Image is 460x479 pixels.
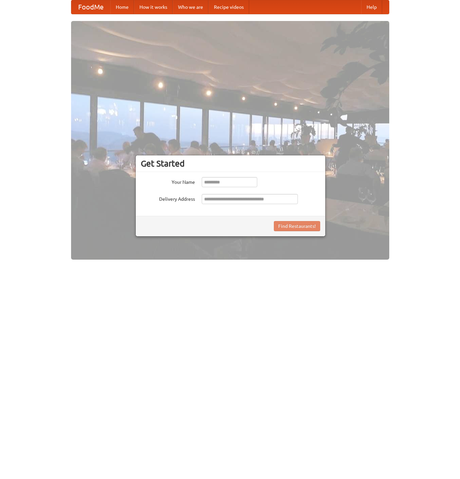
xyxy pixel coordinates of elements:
[141,158,320,169] h3: Get Started
[141,177,195,186] label: Your Name
[134,0,173,14] a: How it works
[110,0,134,14] a: Home
[361,0,382,14] a: Help
[71,0,110,14] a: FoodMe
[173,0,209,14] a: Who we are
[209,0,249,14] a: Recipe videos
[274,221,320,231] button: Find Restaurants!
[141,194,195,202] label: Delivery Address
